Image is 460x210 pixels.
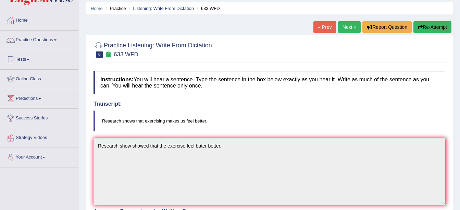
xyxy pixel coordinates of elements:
a: Tests [0,50,78,67]
button: Report Question [362,21,412,33]
a: Strategy Videos [0,128,78,145]
a: Online Class [0,70,78,87]
a: Home [0,11,78,28]
a: « Prev [313,21,336,33]
a: Next » [338,21,361,33]
h4: You will hear a sentence. Type the sentence in the box below exactly as you hear it. Write as muc... [94,71,445,94]
li: Practice [104,5,126,12]
a: Your Account [0,148,78,165]
small: 633 WFD [114,51,138,58]
a: Practice Questions [0,31,78,48]
span: 6 [96,51,103,58]
h4: Transcript: [94,101,445,107]
a: Predictions [0,89,78,106]
h2: Practice Listening: Write From Dictation [94,40,212,58]
a: Home [91,6,103,11]
b: Instructions: [100,77,134,82]
a: Listening: Write From Dictation [133,6,194,11]
small: Exam occurring question [105,51,112,58]
li: 633 WFD [195,5,220,12]
button: Re-Attempt [413,21,451,33]
a: Success Stories [0,109,78,126]
blockquote: Research shows that exercising makes us feel better. [94,110,445,131]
